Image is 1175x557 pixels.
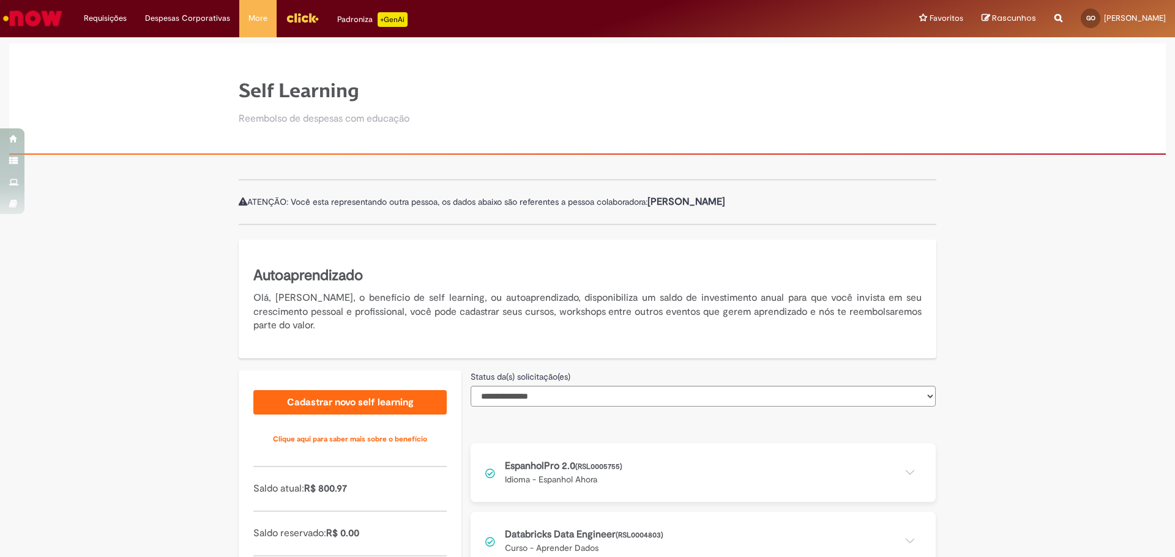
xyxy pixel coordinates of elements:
[253,427,447,451] a: Clique aqui para saber mais sobre o benefício
[304,482,347,495] span: R$ 800.97
[378,12,408,27] p: +GenAi
[992,12,1036,24] span: Rascunhos
[253,526,447,540] p: Saldo reservado:
[930,12,963,24] span: Favoritos
[248,12,267,24] span: More
[253,291,922,333] p: Olá, [PERSON_NAME], o benefício de self learning, ou autoaprendizado, disponibiliza um saldo de i...
[647,196,725,208] b: [PERSON_NAME]
[253,482,447,496] p: Saldo atual:
[239,114,409,125] h2: Reembolso de despesas com educação
[1086,14,1095,22] span: GO
[286,9,319,27] img: click_logo_yellow_360x200.png
[253,265,922,286] h5: Autoaprendizado
[239,80,409,101] h1: Self Learning
[982,13,1036,24] a: Rascunhos
[1,6,64,31] img: ServiceNow
[1104,13,1166,23] span: [PERSON_NAME]
[239,179,936,225] div: ATENÇÃO: Você esta representando outra pessoa, os dados abaixo são referentes a pessoa colaboradora:
[253,390,447,415] a: Cadastrar novo self learning
[326,527,359,539] span: R$ 0.00
[337,12,408,27] div: Padroniza
[471,371,570,383] label: Status da(s) solicitação(es)
[145,12,230,24] span: Despesas Corporativas
[84,12,127,24] span: Requisições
